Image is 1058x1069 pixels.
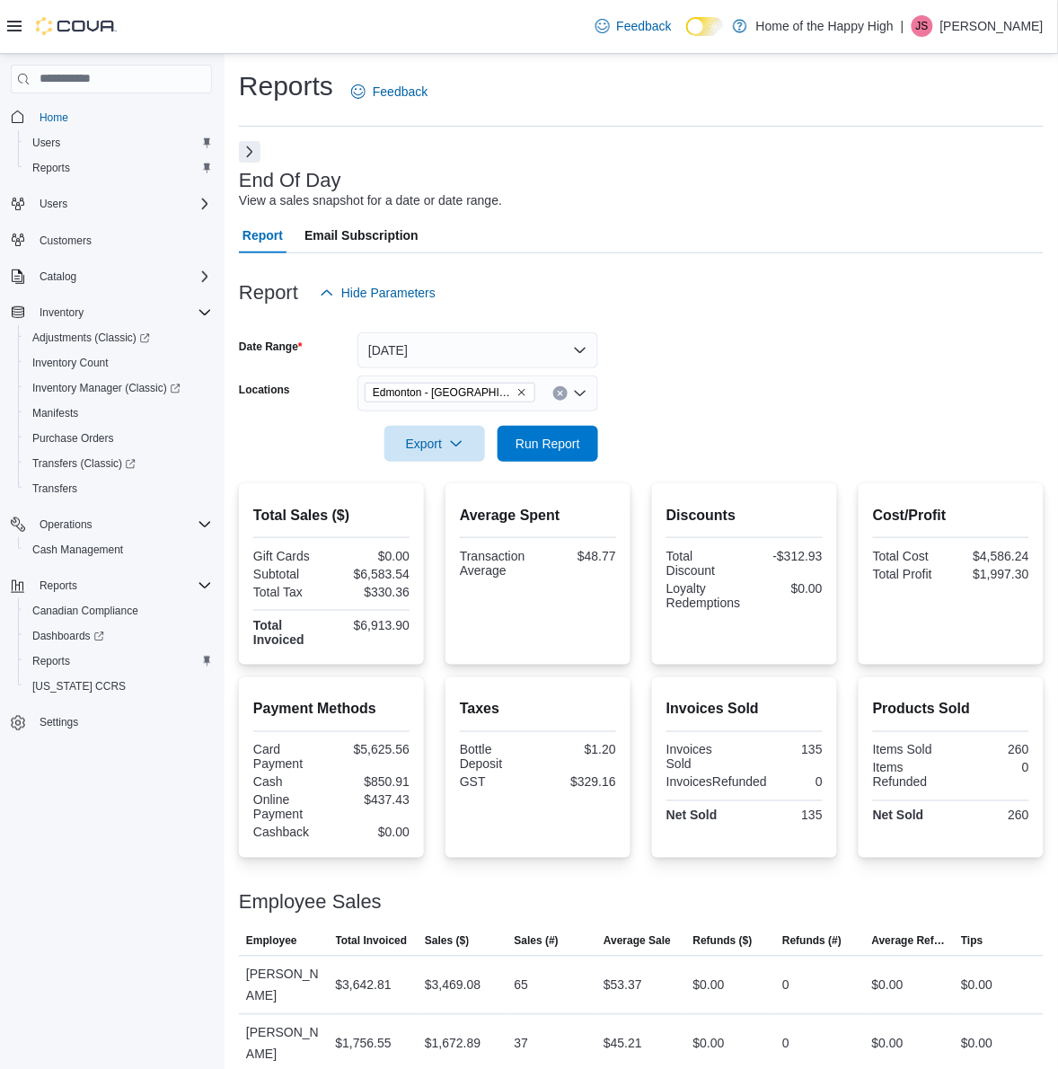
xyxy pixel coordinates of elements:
button: Reports [4,573,219,598]
div: 0 [782,1033,789,1055]
span: Reports [25,157,212,179]
div: $330.36 [335,585,410,599]
button: Remove Edmonton - Terrace Plaza - Fire & Flower from selection in this group [516,387,527,398]
a: Transfers [25,478,84,499]
span: Users [25,132,212,154]
a: Adjustments (Classic) [18,325,219,350]
span: Customers [40,234,92,248]
div: Cashback [253,826,328,840]
div: $329.16 [542,775,616,790]
a: Canadian Compliance [25,600,145,622]
span: Report [242,217,283,253]
div: $0.00 [872,975,904,996]
button: Next [239,141,260,163]
h1: Reports [239,68,333,104]
a: Dashboards [18,623,219,649]
span: JS [916,15,929,37]
button: Inventory Count [18,350,219,375]
button: Inventory [32,302,91,323]
span: Operations [32,514,212,535]
span: Transfers (Classic) [32,456,136,471]
div: 37 [515,1033,529,1055]
div: Total Profit [873,567,948,581]
button: Purchase Orders [18,426,219,451]
span: Canadian Compliance [32,604,138,618]
div: $1,672.89 [425,1033,481,1055]
span: Manifests [32,406,78,420]
div: 0 [955,761,1029,775]
div: View a sales snapshot for a date or date range. [239,191,502,210]
span: Reports [40,579,77,593]
p: Home of the Happy High [756,15,894,37]
span: Catalog [40,269,76,284]
span: Reports [32,161,70,175]
div: 135 [748,743,823,757]
div: $53.37 [604,975,642,996]
div: Cash [253,775,328,790]
h2: Taxes [460,699,616,720]
span: Transfers [25,478,212,499]
button: Catalog [4,264,219,289]
div: Transaction Average [460,549,534,578]
a: Feedback [344,74,435,110]
div: Gift Cards [253,549,328,563]
span: Inventory Manager (Classic) [32,381,181,395]
span: Feedback [617,17,672,35]
button: Clear input [553,386,568,401]
span: Settings [32,711,212,734]
span: Inventory [40,305,84,320]
span: Inventory Count [25,352,212,374]
button: Customers [4,227,219,253]
div: Online Payment [253,793,328,822]
div: Total Cost [873,549,948,563]
strong: Net Sold [666,808,718,823]
p: | [901,15,904,37]
span: Home [40,110,68,125]
div: 260 [955,808,1029,823]
button: [US_STATE] CCRS [18,674,219,699]
span: Inventory [32,302,212,323]
div: 260 [955,743,1029,757]
div: 0 [782,975,789,996]
button: Home [4,104,219,130]
button: Users [32,193,75,215]
span: Edmonton - [GEOGRAPHIC_DATA] - Fire & Flower [373,384,513,402]
a: Settings [32,712,85,734]
div: 65 [515,975,529,996]
button: Reports [18,649,219,674]
span: Refunds (#) [782,934,842,949]
span: Washington CCRS [25,676,212,697]
span: Users [32,193,212,215]
label: Locations [239,383,290,397]
div: $0.00 [961,975,992,996]
span: Reports [32,654,70,668]
button: Users [4,191,219,216]
span: Dashboards [25,625,212,647]
span: Transfers (Classic) [25,453,212,474]
div: $5,625.56 [335,743,410,757]
button: Export [384,426,485,462]
span: Inventory Count [32,356,109,370]
span: Tips [961,934,983,949]
a: Transfers (Classic) [18,451,219,476]
span: Feedback [373,83,428,101]
span: Dark Mode [686,36,687,37]
span: Canadian Compliance [25,600,212,622]
div: $0.00 [693,1033,725,1055]
div: $0.00 [872,1033,904,1055]
a: Purchase Orders [25,428,121,449]
a: Customers [32,230,99,252]
div: $48.77 [542,549,616,563]
h2: Discounts [666,505,823,526]
span: Dashboards [32,629,104,643]
div: $437.43 [335,793,410,808]
span: Refunds ($) [693,934,753,949]
div: $1.20 [542,743,616,757]
input: Dark Mode [686,17,724,36]
button: Canadian Compliance [18,598,219,623]
nav: Complex example [11,97,212,783]
div: $1,997.30 [955,567,1029,581]
div: [PERSON_NAME] [239,957,329,1014]
div: 0 [774,775,823,790]
strong: Total Invoiced [253,618,304,647]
